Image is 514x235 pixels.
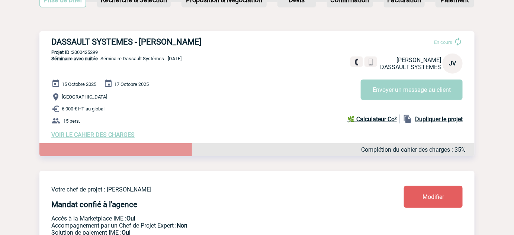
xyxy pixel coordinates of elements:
[347,115,400,123] a: 🌿 Calculateur Co²
[51,49,72,55] b: Projet ID :
[415,116,463,123] b: Dupliquer le projet
[423,193,444,200] span: Modifier
[51,222,360,229] p: Prestation payante
[126,215,135,222] b: Oui
[396,57,441,64] span: [PERSON_NAME]
[380,64,441,71] span: DASSAULT SYSTEMES
[114,81,149,87] span: 17 Octobre 2025
[51,56,98,61] span: Séminaire avec nuitée
[63,118,80,124] span: 15 pers.
[51,200,137,209] h4: Mandat confié à l'agence
[347,116,397,123] b: 🌿 Calculateur Co²
[353,59,360,65] img: fixe.png
[434,39,452,45] span: En cours
[51,131,135,138] a: VOIR LE CAHIER DES CHARGES
[51,215,360,222] p: Accès à la Marketplace IME :
[62,81,96,87] span: 15 Octobre 2025
[449,60,456,67] span: JV
[62,94,107,100] span: [GEOGRAPHIC_DATA]
[51,186,360,193] p: Votre chef de projet : [PERSON_NAME]
[39,49,475,55] p: 2000425299
[361,80,463,100] button: Envoyer un message au client
[51,37,274,46] h3: DASSAULT SYSTEMES - [PERSON_NAME]
[367,59,374,65] img: portable.png
[51,56,181,61] span: - Séminaire Dassault Systèmes - [DATE]
[62,106,105,112] span: 6 000 € HT au global
[403,115,412,123] img: file_copy-black-24dp.png
[177,222,187,229] b: Non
